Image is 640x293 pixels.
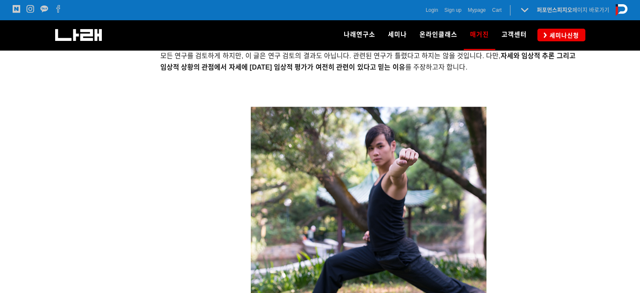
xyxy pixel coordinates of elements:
span: 고객센터 [502,31,527,38]
span: 매거진 [470,28,489,41]
a: Mypage [468,6,486,14]
span: 모든 연구를 검토하게 하지만, 이 글은 연구 검토의 결과도 아닙니다. 관련된 연구가 틀렸다고 하지는 않을 것입니다. 다만, 를 주장하고자 합니다. [160,52,576,71]
span: 나래연구소 [344,31,375,38]
a: 세미나신청 [537,29,585,41]
a: 매거진 [464,20,495,50]
a: 나래연구소 [337,20,382,50]
strong: 퍼포먼스피지오 [537,7,572,13]
a: Cart [492,6,502,14]
span: 세미나 [388,31,407,38]
span: 온라인클래스 [420,31,457,38]
a: 퍼포먼스피지오페이지 바로가기 [537,7,609,13]
a: 온라인클래스 [413,20,464,50]
a: Login [426,6,438,14]
a: 고객센터 [495,20,533,50]
a: 세미나 [382,20,413,50]
a: Sign up [444,6,462,14]
span: 세미나신청 [547,31,579,40]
